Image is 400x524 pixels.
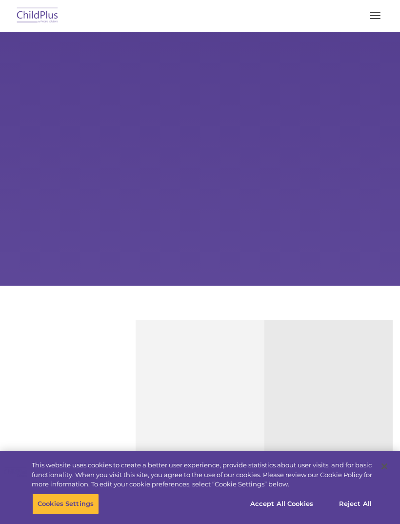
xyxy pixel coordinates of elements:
img: ChildPlus by Procare Solutions [15,4,60,27]
div: This website uses cookies to create a better user experience, provide statistics about user visit... [32,461,372,489]
button: Cookies Settings [32,494,99,514]
button: Accept All Cookies [245,494,319,514]
button: Reject All [325,494,386,514]
button: Close [374,456,395,477]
